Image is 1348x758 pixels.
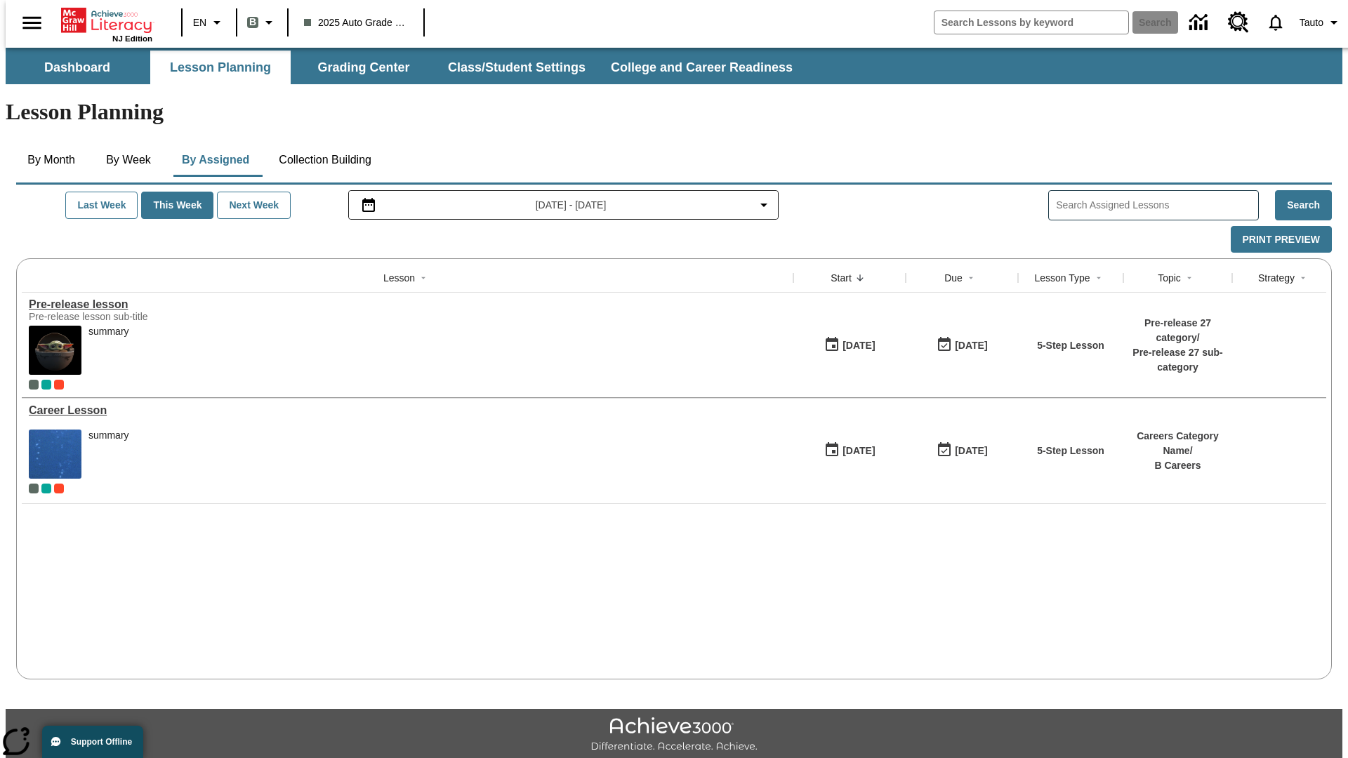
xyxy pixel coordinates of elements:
div: 2025 Auto Grade 1 A [41,484,51,493]
button: Collection Building [267,143,383,177]
button: 01/17/26: Last day the lesson can be accessed [932,437,992,464]
img: hero alt text [29,326,81,375]
button: By Month [16,143,86,177]
span: Tauto [1300,15,1323,30]
button: Sort [1181,270,1198,286]
div: summary [88,430,129,479]
p: B Careers [1130,458,1225,473]
input: Search Assigned Lessons [1056,195,1258,215]
button: Lesson Planning [150,51,291,84]
p: Pre-release 27 category / [1130,316,1225,345]
div: Lesson Type [1034,271,1090,285]
button: 01/13/25: First time the lesson was available [819,437,880,464]
div: [DATE] [955,442,987,460]
button: Support Offline [42,726,143,758]
span: NJ Edition [112,34,152,43]
button: This Week [141,192,213,219]
div: Due [944,271,963,285]
button: Next Week [217,192,291,219]
h1: Lesson Planning [6,99,1342,125]
button: By Week [93,143,164,177]
div: Current Class [29,380,39,390]
button: Sort [415,270,432,286]
div: SubNavbar [6,48,1342,84]
button: College and Career Readiness [600,51,804,84]
img: Achieve3000 Differentiate Accelerate Achieve [590,717,758,753]
input: search field [934,11,1128,34]
div: Lesson [383,271,415,285]
div: Pre-release lesson sub-title [29,311,239,322]
button: Boost Class color is gray green. Change class color [242,10,283,35]
a: Data Center [1181,4,1220,42]
p: 5-Step Lesson [1037,444,1104,458]
p: Careers Category Name / [1130,429,1225,458]
p: Pre-release 27 sub-category [1130,345,1225,375]
button: Sort [963,270,979,286]
button: 01/25/26: Last day the lesson can be accessed [932,332,992,359]
div: Home [61,5,152,43]
div: summary [88,326,129,375]
a: Home [61,6,152,34]
div: Strategy [1258,271,1295,285]
span: Support Offline [71,737,132,747]
button: Class/Student Settings [437,51,597,84]
button: Select the date range menu item [355,197,773,213]
a: Pre-release lesson, Lessons [29,298,786,311]
div: summary [88,430,129,441]
a: Notifications [1257,4,1294,41]
button: Print Preview [1231,226,1332,253]
button: Sort [852,270,868,286]
button: Sort [1295,270,1311,286]
button: Profile/Settings [1294,10,1348,35]
span: [DATE] - [DATE] [536,198,607,213]
div: Test 1 [54,380,64,390]
button: Grading Center [293,51,434,84]
div: Pre-release lesson [29,298,786,311]
button: Language: EN, Select a language [187,10,232,35]
img: fish [29,430,81,479]
div: [DATE] [842,442,875,460]
div: summary [88,326,129,338]
a: Resource Center, Will open in new tab [1220,4,1257,41]
a: Career Lesson, Lessons [29,404,786,417]
span: EN [193,15,206,30]
div: Start [831,271,852,285]
div: Career Lesson [29,404,786,417]
div: Topic [1158,271,1181,285]
span: 2025 Auto Grade 1 B [304,15,408,30]
div: [DATE] [955,337,987,354]
div: Test 1 [54,484,64,493]
div: [DATE] [842,337,875,354]
button: Sort [1090,270,1107,286]
button: By Assigned [171,143,260,177]
span: B [249,13,256,31]
button: Dashboard [7,51,147,84]
p: 5-Step Lesson [1037,338,1104,353]
button: 01/22/25: First time the lesson was available [819,332,880,359]
button: Last Week [65,192,138,219]
button: Open side menu [11,2,53,44]
div: SubNavbar [6,51,805,84]
div: 2025 Auto Grade 1 A [41,380,51,390]
svg: Collapse Date Range Filter [755,197,772,213]
div: Current Class [29,484,39,493]
button: Search [1275,190,1332,220]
